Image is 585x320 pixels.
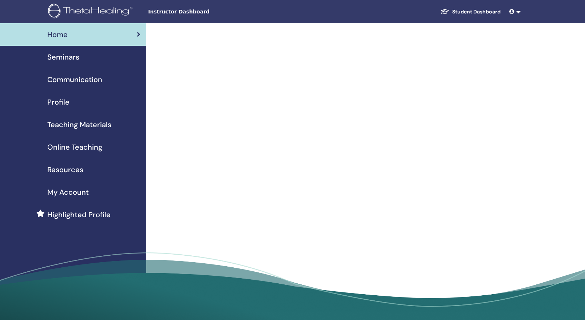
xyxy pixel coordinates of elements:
[435,5,506,19] a: Student Dashboard
[47,52,79,62] span: Seminars
[47,97,69,108] span: Profile
[148,8,257,16] span: Instructor Dashboard
[47,29,68,40] span: Home
[47,74,102,85] span: Communication
[47,119,111,130] span: Teaching Materials
[47,164,83,175] span: Resources
[48,4,135,20] img: logo.png
[47,209,111,220] span: Highlighted Profile
[441,8,449,15] img: graduation-cap-white.svg
[47,187,89,198] span: My Account
[47,142,102,153] span: Online Teaching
